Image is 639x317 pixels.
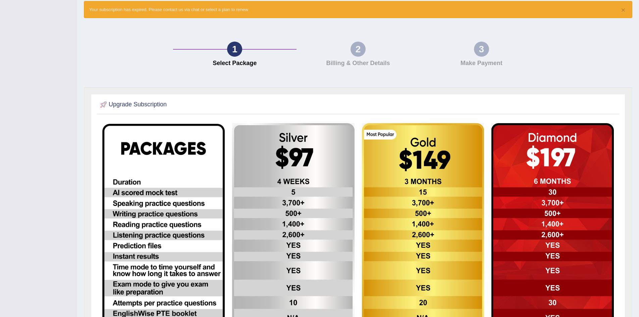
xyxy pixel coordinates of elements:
h4: Select Package [176,60,293,67]
h2: Upgrade Subscription [99,100,167,110]
div: 3 [474,42,489,57]
h4: Billing & Other Details [300,60,417,67]
div: 2 [351,42,366,57]
div: 1 [227,42,242,57]
div: Your subscription has expired. Please contact us via chat or select a plan to renew [84,1,632,18]
button: × [621,6,625,13]
h4: Make Payment [423,60,540,67]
